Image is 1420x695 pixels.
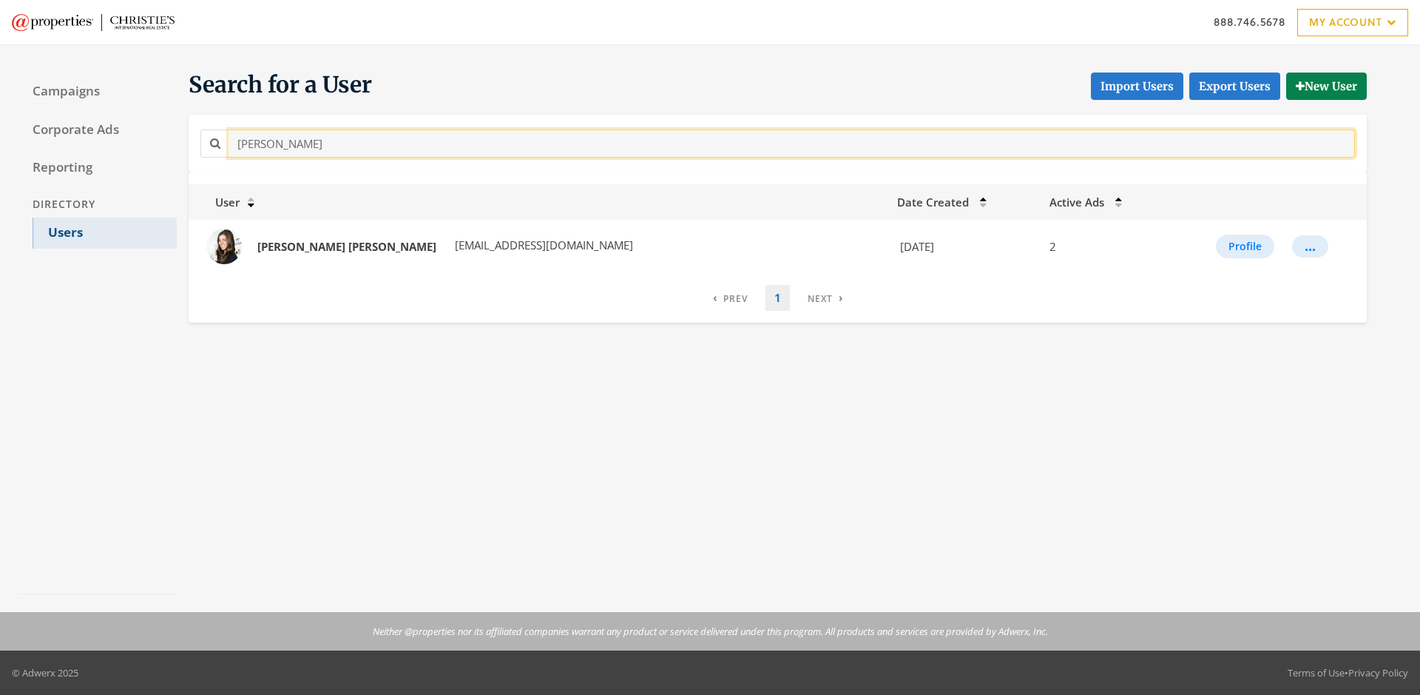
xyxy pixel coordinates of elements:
[1049,195,1104,209] span: Active Ads
[373,624,1048,639] p: Neither @properties nor its affiliated companies warrant any product or service delivered under t...
[452,238,633,252] span: [EMAIL_ADDRESS][DOMAIN_NAME]
[189,70,372,100] span: Search for a User
[229,130,1355,157] input: Search for a name or email address
[248,233,446,261] a: [PERSON_NAME] [PERSON_NAME]
[1348,666,1408,679] a: Privacy Policy
[18,76,177,107] a: Campaigns
[348,239,436,254] strong: [PERSON_NAME]
[206,229,242,264] img: Nicole Dahl profile
[18,152,177,184] a: Reporting
[12,14,175,31] img: Adwerx
[33,218,177,249] a: Users
[1216,235,1274,258] button: Profile
[1041,220,1166,273] td: 2
[1297,9,1408,36] a: My Account
[257,239,345,254] strong: [PERSON_NAME]
[1288,666,1345,679] a: Terms of Use
[12,665,78,680] p: © Adwerx 2025
[1288,665,1408,680] div: •
[1189,73,1280,100] a: Export Users
[18,191,177,218] div: Directory
[1214,14,1285,30] a: 888.746.5678
[1286,73,1367,100] button: New User
[210,138,220,149] i: Search for a name or email address
[1091,73,1183,100] button: Import Users
[197,195,240,209] span: User
[1305,246,1316,247] div: ...
[765,285,790,311] a: 1
[888,220,1040,273] td: [DATE]
[1292,235,1328,258] button: ...
[18,115,177,146] a: Corporate Ads
[704,285,852,311] nav: pagination
[897,195,969,209] span: Date Created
